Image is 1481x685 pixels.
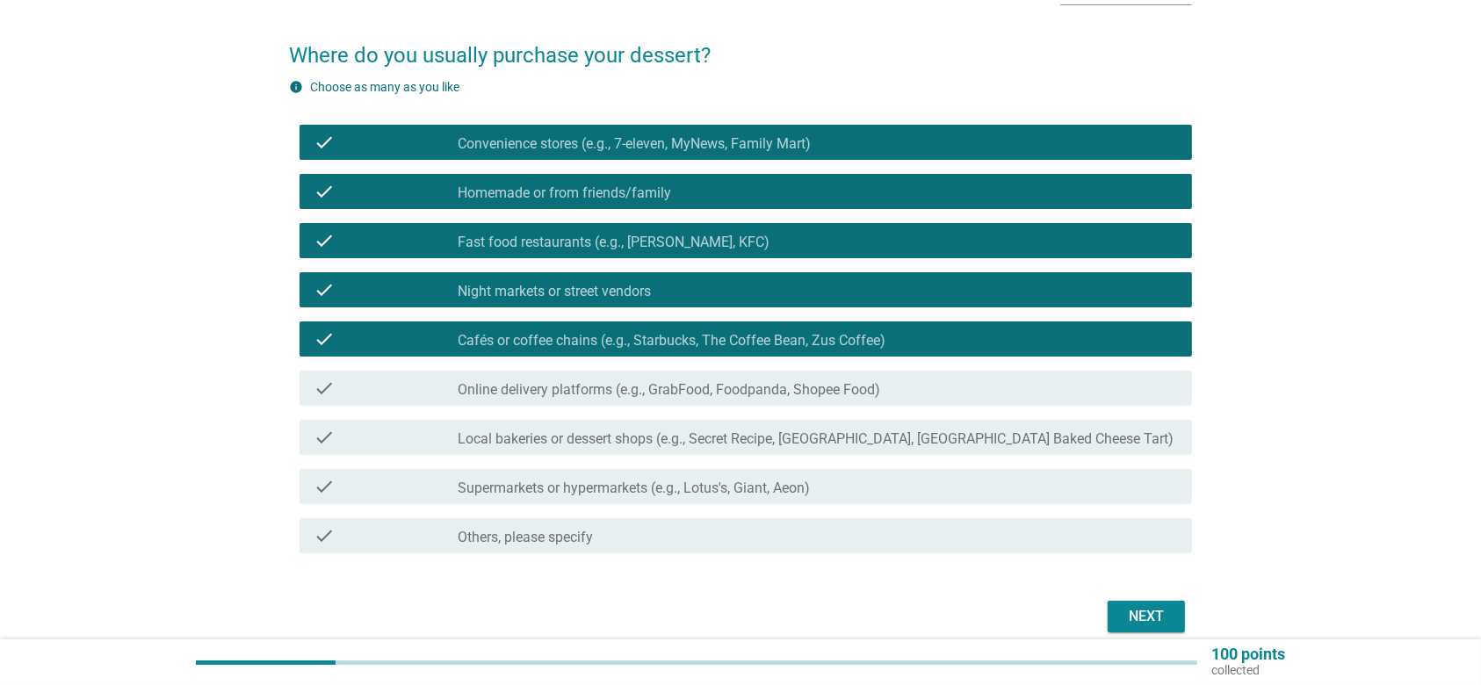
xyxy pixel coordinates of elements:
[458,332,885,350] label: Cafés or coffee chains (e.g., Starbucks, The Coffee Bean, Zus Coffee)
[314,279,335,300] i: check
[458,529,593,546] label: Others, please specify
[1211,646,1285,662] p: 100 points
[1122,606,1171,627] div: Next
[289,80,303,94] i: info
[458,283,651,300] label: Night markets or street vendors
[314,328,335,350] i: check
[314,427,335,448] i: check
[310,80,459,94] label: Choose as many as you like
[458,381,880,399] label: Online delivery platforms (e.g., GrabFood, Foodpanda, Shopee Food)
[314,476,335,497] i: check
[314,132,335,153] i: check
[314,230,335,251] i: check
[289,22,1192,71] h2: Where do you usually purchase your dessert?
[314,525,335,546] i: check
[314,378,335,399] i: check
[1211,662,1285,678] p: collected
[1108,601,1185,632] button: Next
[458,430,1174,448] label: Local bakeries or dessert shops (e.g., Secret Recipe, [GEOGRAPHIC_DATA], [GEOGRAPHIC_DATA] Baked ...
[458,479,810,497] label: Supermarkets or hypermarkets (e.g., Lotus's, Giant, Aeon)
[458,135,811,153] label: Convenience stores (e.g., 7-eleven, MyNews, Family Mart)
[458,184,671,202] label: Homemade or from friends/family
[458,234,769,251] label: Fast food restaurants (e.g., [PERSON_NAME], KFC)
[314,181,335,202] i: check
